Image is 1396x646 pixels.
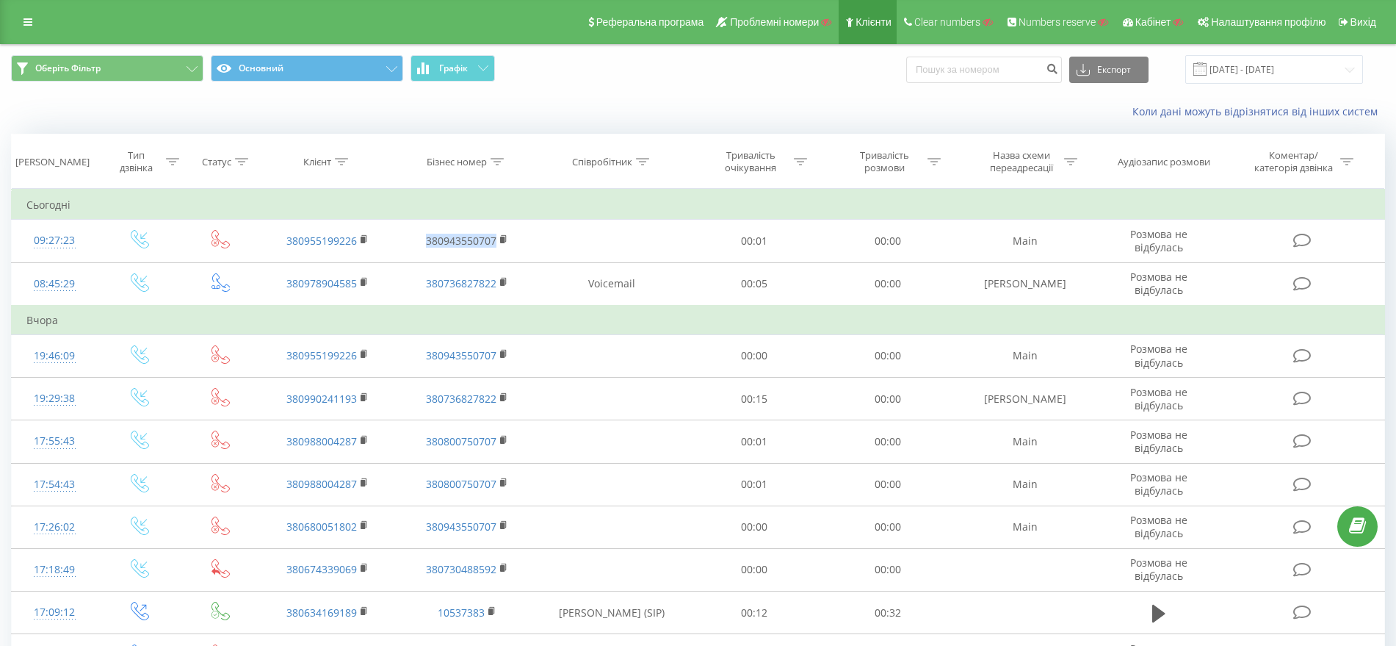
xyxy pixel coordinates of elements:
[303,156,331,168] div: Клієнт
[411,55,495,82] button: Графік
[687,592,822,634] td: 00:12
[914,16,980,28] span: Clear numbers
[211,55,403,82] button: Основний
[426,520,496,534] a: 380943550707
[286,477,357,491] a: 380988004287
[426,276,496,290] a: 380736827822
[845,149,924,174] div: Тривалість розмови
[1130,556,1187,583] span: Розмова не відбулась
[955,506,1095,548] td: Main
[821,420,955,463] td: 00:00
[26,384,82,413] div: 19:29:38
[286,276,357,290] a: 380978904585
[537,262,687,306] td: Voicemail
[1211,16,1326,28] span: Налаштування профілю
[1069,57,1149,83] button: Експорт
[12,190,1385,220] td: Сьогодні
[426,562,496,576] a: 380730488592
[26,470,82,499] div: 17:54:43
[286,234,357,248] a: 380955199226
[1019,16,1096,28] span: Numbers reserve
[12,306,1385,335] td: Вчора
[687,262,822,306] td: 00:05
[26,598,82,627] div: 17:09:12
[955,220,1095,262] td: Main
[26,513,82,542] div: 17:26:02
[1350,16,1376,28] span: Вихід
[426,434,496,448] a: 380800750707
[821,334,955,377] td: 00:00
[955,262,1095,306] td: [PERSON_NAME]
[821,548,955,591] td: 00:00
[286,348,357,362] a: 380955199226
[1130,513,1187,540] span: Розмова не відбулась
[1118,156,1210,168] div: Аудіозапис розмови
[712,149,790,174] div: Тривалість очікування
[1130,385,1187,412] span: Розмова не відбулась
[572,156,632,168] div: Співробітник
[1130,227,1187,254] span: Розмова не відбулась
[26,342,82,370] div: 19:46:09
[439,63,468,73] span: Графік
[955,420,1095,463] td: Main
[730,16,819,28] span: Проблемні номери
[426,392,496,406] a: 380736827822
[286,606,357,620] a: 380634169189
[1130,342,1187,369] span: Розмова не відбулась
[286,562,357,576] a: 380674339069
[26,226,82,255] div: 09:27:23
[856,16,892,28] span: Клієнти
[687,463,822,506] td: 00:01
[427,156,487,168] div: Бізнес номер
[426,348,496,362] a: 380943550707
[1135,16,1171,28] span: Кабінет
[1130,470,1187,498] span: Розмова не відбулась
[906,57,1062,83] input: Пошук за номером
[821,220,955,262] td: 00:00
[955,463,1095,506] td: Main
[687,220,822,262] td: 00:01
[26,270,82,298] div: 08:45:29
[821,592,955,634] td: 00:32
[821,378,955,420] td: 00:00
[687,420,822,463] td: 00:01
[955,334,1095,377] td: Main
[687,548,822,591] td: 00:00
[286,434,357,448] a: 380988004287
[426,477,496,491] a: 380800750707
[286,520,357,534] a: 380680051802
[1132,104,1385,118] a: Коли дані можуть відрізнятися вiд інших систем
[1130,428,1187,455] span: Розмова не відбулась
[110,149,162,174] div: Тип дзвінка
[426,234,496,248] a: 380943550707
[11,55,203,82] button: Оберіть Фільтр
[286,392,357,406] a: 380990241193
[955,378,1095,420] td: [PERSON_NAME]
[1130,270,1187,297] span: Розмова не відбулась
[687,334,822,377] td: 00:00
[821,262,955,306] td: 00:00
[537,592,687,634] td: [PERSON_NAME] (SIP)
[26,556,82,584] div: 17:18:49
[821,463,955,506] td: 00:00
[15,156,90,168] div: [PERSON_NAME]
[26,427,82,456] div: 17:55:43
[1251,149,1337,174] div: Коментар/категорія дзвінка
[438,606,485,620] a: 10537383
[821,506,955,548] td: 00:00
[687,506,822,548] td: 00:00
[982,149,1060,174] div: Назва схеми переадресації
[687,378,822,420] td: 00:15
[596,16,704,28] span: Реферальна програма
[202,156,231,168] div: Статус
[35,62,101,74] span: Оберіть Фільтр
